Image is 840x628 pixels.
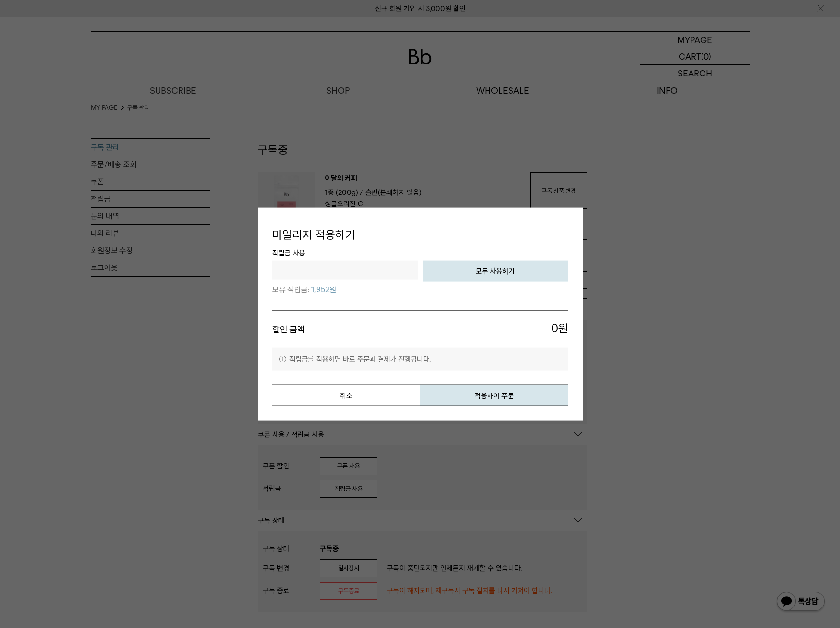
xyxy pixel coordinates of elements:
button: 모두 사용하기 [423,261,568,282]
h4: 마일리지 적용하기 [272,222,568,247]
button: 취소 [272,385,420,406]
span: 적립금 사용 [272,247,568,261]
span: 1,952원 [311,284,336,296]
p: 적립금를 적용하면 바로 주문과 결제가 진행됩니다. [272,348,568,371]
span: 보유 적립금: [272,284,309,296]
button: 적용하여 주문 [420,385,568,406]
strong: 할인 금액 [272,324,305,334]
span: 원 [420,320,568,338]
span: 0 [551,320,558,336]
